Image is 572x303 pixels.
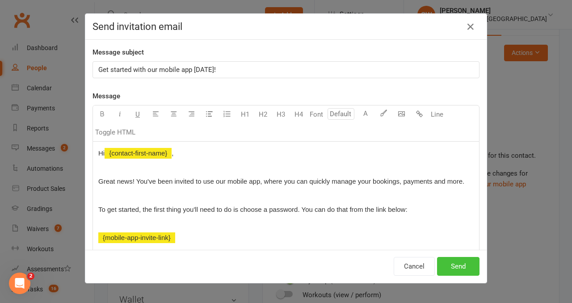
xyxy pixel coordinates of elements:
span: 2 [27,273,34,280]
label: Message [93,91,120,101]
button: Close [463,20,478,34]
button: Line [428,105,446,123]
button: U [129,105,147,123]
span: U [135,110,140,118]
button: Cancel [394,257,435,276]
iframe: Intercom live chat [9,273,30,294]
span: Hi [98,149,105,157]
button: H3 [272,105,290,123]
button: H4 [290,105,307,123]
span: To get started, the first thing you'll need to do is choose a password. You can do that from the ... [98,206,408,213]
button: Send [437,257,479,276]
span: , [172,149,173,157]
span: Great news! You've been invited to use our mobile app, where you can quickly manage your bookings... [98,177,464,185]
button: A [357,105,374,123]
label: Message subject [93,47,144,58]
input: Default [328,108,354,120]
button: Font [307,105,325,123]
button: H1 [236,105,254,123]
button: H2 [254,105,272,123]
button: Toggle HTML [93,123,138,141]
h4: Send invitation email [93,21,479,32]
span: Get started with our mobile app [DATE]! [98,66,216,74]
